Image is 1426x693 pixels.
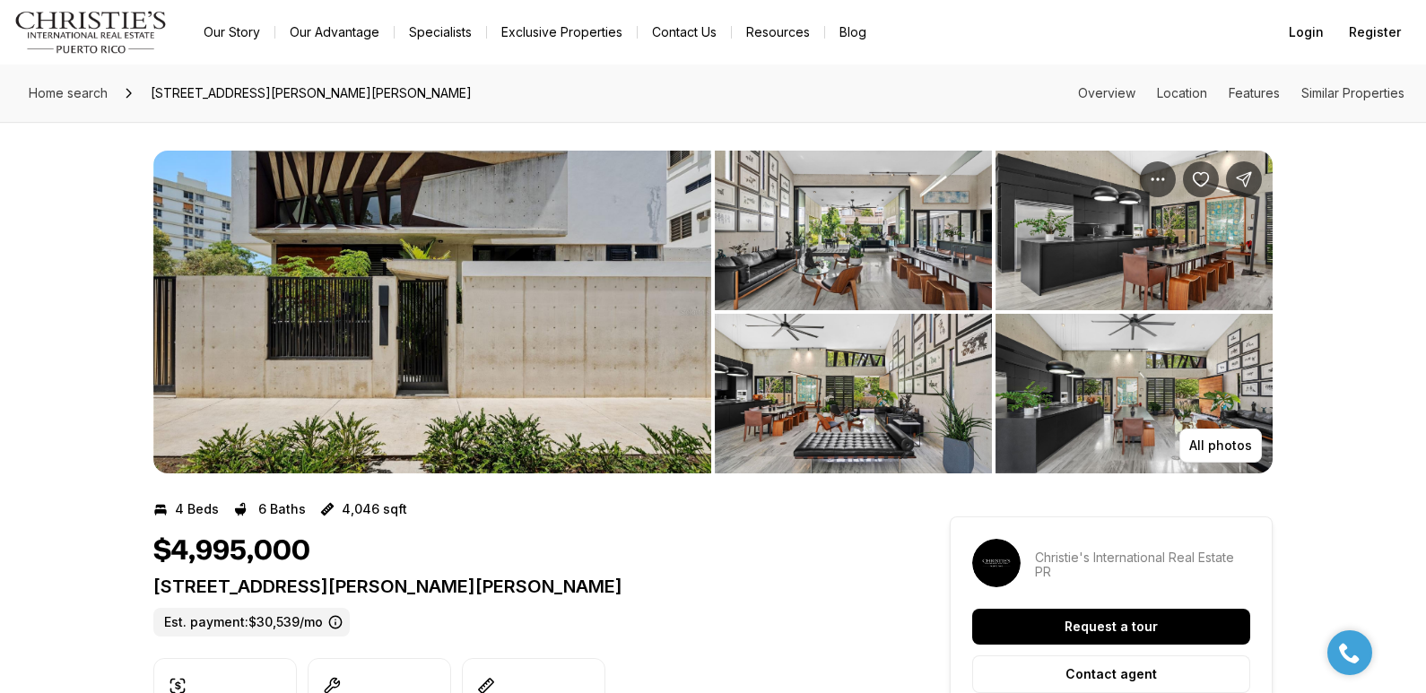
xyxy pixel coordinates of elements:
a: Home search [22,79,115,108]
button: Share Property: 1211 LUCHETTI [1226,161,1262,197]
p: [STREET_ADDRESS][PERSON_NAME][PERSON_NAME] [153,576,885,597]
button: Property options [1140,161,1176,197]
span: Login [1289,25,1324,39]
button: Login [1278,14,1335,50]
div: Listing Photos [153,151,1273,473]
a: Specialists [395,20,486,45]
a: Skip to: Location [1157,85,1207,100]
li: 2 of 11 [715,151,1273,473]
a: Our Story [189,20,274,45]
button: 6 Baths [233,495,306,524]
button: Request a tour [972,609,1250,645]
span: Home search [29,85,108,100]
button: View image gallery [715,314,992,473]
a: Exclusive Properties [487,20,637,45]
button: Save Property: 1211 LUCHETTI [1183,161,1219,197]
button: View image gallery [715,151,992,310]
a: Our Advantage [275,20,394,45]
a: Resources [732,20,824,45]
img: logo [14,11,168,54]
p: 4 Beds [175,502,219,516]
button: All photos [1179,429,1262,463]
span: Register [1349,25,1401,39]
p: Christie's International Real Estate PR [1035,550,1250,579]
p: Contact agent [1065,667,1157,681]
li: 1 of 11 [153,151,711,473]
a: Skip to: Overview [1078,85,1135,100]
a: Skip to: Similar Properties [1301,85,1404,100]
button: Register [1338,14,1412,50]
a: Blog [825,20,881,45]
button: View image gallery [153,151,711,473]
button: Contact agent [972,655,1250,693]
nav: Page section menu [1078,86,1404,100]
button: View image gallery [996,314,1273,473]
button: Contact Us [638,20,731,45]
a: Skip to: Features [1229,85,1280,100]
h1: $4,995,000 [153,534,310,568]
p: 4,046 sqft [342,502,407,516]
span: [STREET_ADDRESS][PERSON_NAME][PERSON_NAME] [143,79,479,108]
label: Est. payment: $30,539/mo [153,608,350,637]
p: All photos [1189,438,1252,453]
p: 6 Baths [258,502,306,516]
button: View image gallery [996,151,1273,310]
p: Request a tour [1065,619,1158,634]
